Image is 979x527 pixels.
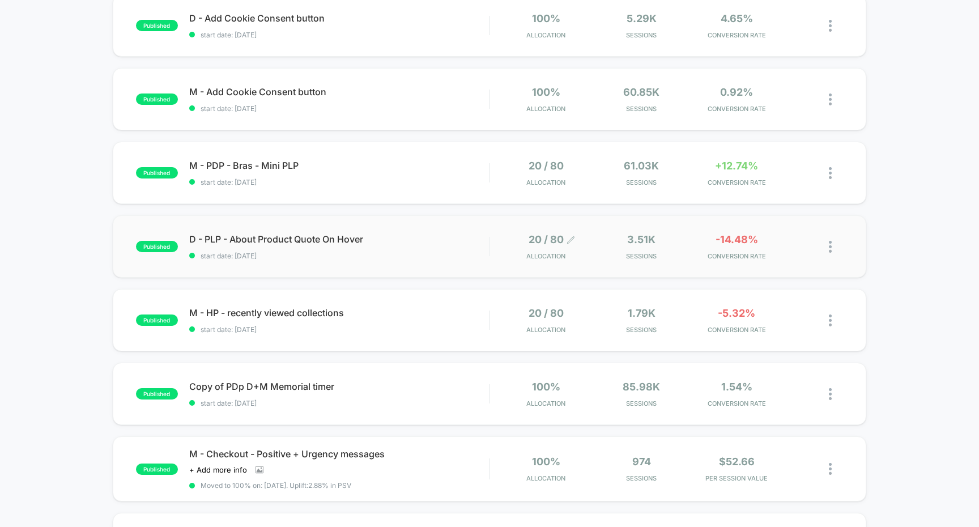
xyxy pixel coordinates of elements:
[532,456,560,467] span: 100%
[721,12,753,24] span: 4.65%
[529,160,564,172] span: 20 / 80
[692,326,781,334] span: CONVERSION RATE
[189,465,247,474] span: + Add more info
[718,307,755,319] span: -5.32%
[597,252,686,260] span: Sessions
[597,326,686,334] span: Sessions
[526,252,565,260] span: Allocation
[829,93,832,105] img: close
[692,474,781,482] span: PER SESSION VALUE
[529,233,564,245] span: 20 / 80
[189,160,489,171] span: M - PDP - Bras - Mini PLP
[189,86,489,97] span: M - Add Cookie Consent button
[532,12,560,24] span: 100%
[627,12,657,24] span: 5.29k
[526,105,565,113] span: Allocation
[189,178,489,186] span: start date: [DATE]
[632,456,651,467] span: 974
[526,399,565,407] span: Allocation
[526,178,565,186] span: Allocation
[201,481,351,490] span: Moved to 100% on: [DATE] . Uplift: 2.88% in PSV
[624,160,659,172] span: 61.03k
[136,314,178,326] span: published
[189,325,489,334] span: start date: [DATE]
[692,399,781,407] span: CONVERSION RATE
[719,456,755,467] span: $52.66
[189,399,489,407] span: start date: [DATE]
[189,252,489,260] span: start date: [DATE]
[623,381,660,393] span: 85.98k
[692,31,781,39] span: CONVERSION RATE
[597,474,686,482] span: Sessions
[597,178,686,186] span: Sessions
[189,12,489,24] span: D - Add Cookie Consent button
[136,93,178,105] span: published
[189,307,489,318] span: M - HP - recently viewed collections
[136,167,178,178] span: published
[715,160,758,172] span: +12.74%
[136,464,178,475] span: published
[692,252,781,260] span: CONVERSION RATE
[189,233,489,245] span: D - PLP - About Product Quote On Hover
[189,31,489,39] span: start date: [DATE]
[829,167,832,179] img: close
[829,463,832,475] img: close
[829,388,832,400] img: close
[189,381,489,392] span: Copy of PDp D+M Memorial timer
[526,31,565,39] span: Allocation
[692,178,781,186] span: CONVERSION RATE
[623,86,659,98] span: 60.85k
[136,20,178,31] span: published
[532,86,560,98] span: 100%
[829,20,832,32] img: close
[136,241,178,252] span: published
[829,241,832,253] img: close
[720,86,753,98] span: 0.92%
[627,233,655,245] span: 3.51k
[597,105,686,113] span: Sessions
[526,474,565,482] span: Allocation
[628,307,655,319] span: 1.79k
[716,233,758,245] span: -14.48%
[529,307,564,319] span: 20 / 80
[829,314,832,326] img: close
[526,326,565,334] span: Allocation
[189,448,489,460] span: M - Checkout - Positive + Urgency messages
[597,399,686,407] span: Sessions
[692,105,781,113] span: CONVERSION RATE
[597,31,686,39] span: Sessions
[189,104,489,113] span: start date: [DATE]
[721,381,752,393] span: 1.54%
[136,388,178,399] span: published
[532,381,560,393] span: 100%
